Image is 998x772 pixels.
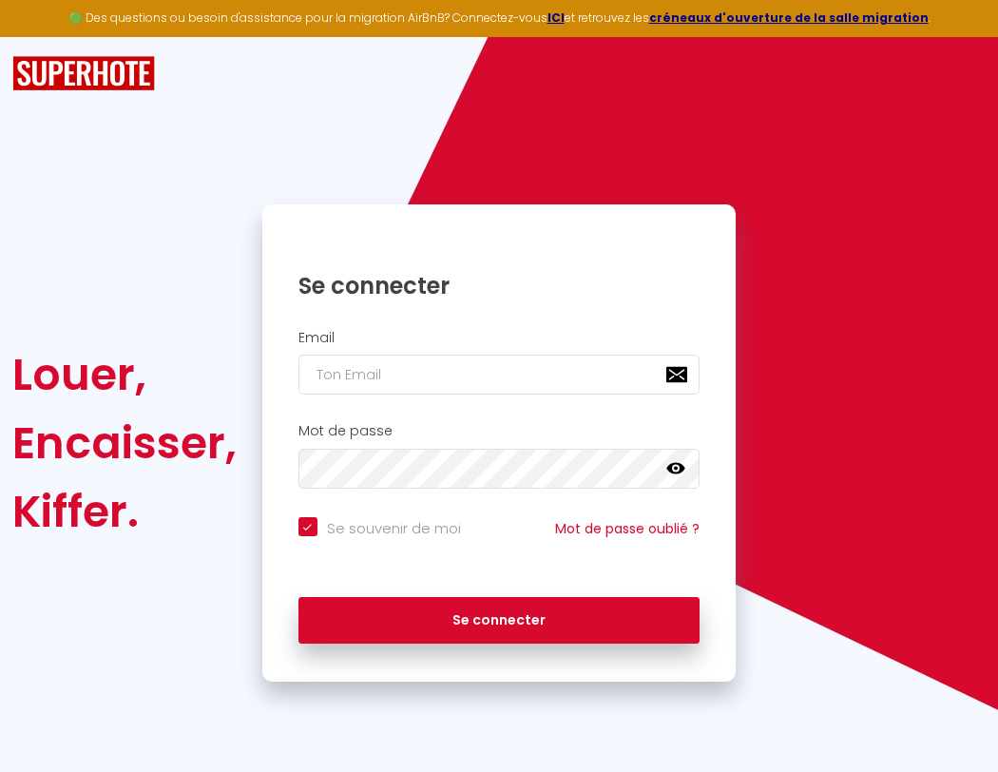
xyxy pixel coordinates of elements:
[12,409,237,477] div: Encaisser,
[12,56,155,91] img: SuperHote logo
[298,330,701,346] h2: Email
[555,519,700,538] a: Mot de passe oublié ?
[12,340,237,409] div: Louer,
[547,10,565,26] a: ICI
[298,597,701,645] button: Se connecter
[298,355,701,395] input: Ton Email
[298,423,701,439] h2: Mot de passe
[12,477,237,546] div: Kiffer.
[298,271,701,300] h1: Se connecter
[649,10,929,26] a: créneaux d'ouverture de la salle migration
